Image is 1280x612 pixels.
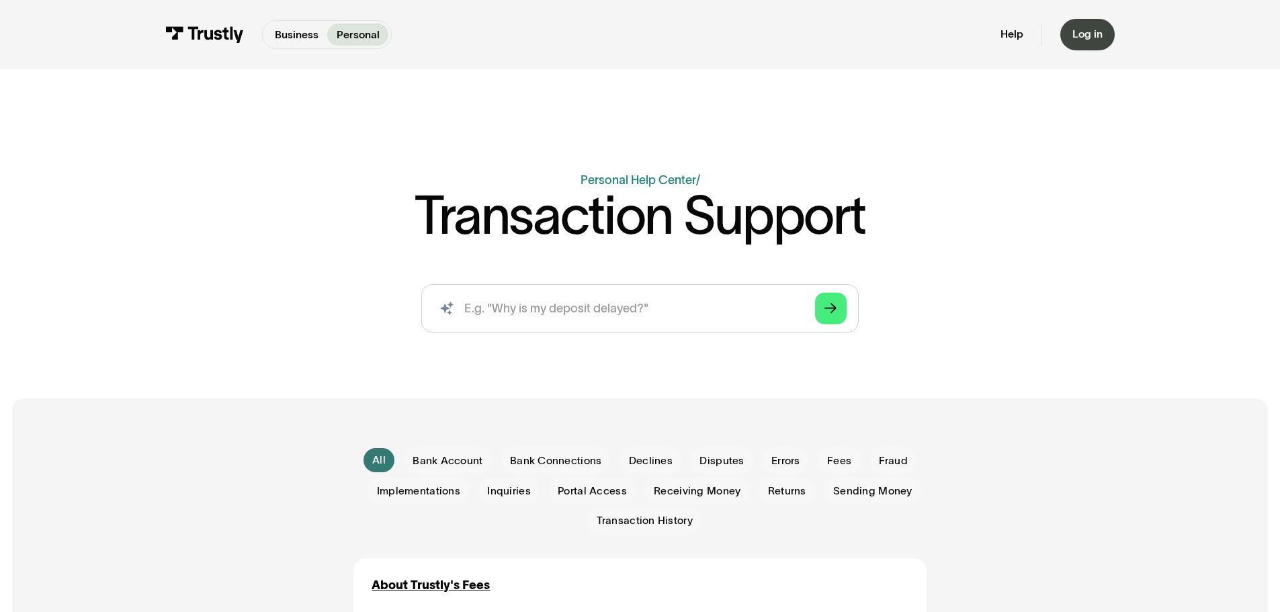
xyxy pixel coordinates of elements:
span: Fees [827,453,851,468]
a: Help [1000,28,1023,41]
p: Personal [337,27,380,43]
div: / [696,173,700,187]
span: Bank Connections [510,453,601,468]
span: Portal Access [558,484,627,498]
a: About Trustly's Fees [372,576,490,595]
a: All [364,448,395,472]
span: Sending Money [833,484,912,498]
span: Inquiries [487,484,531,498]
p: Business [275,27,318,43]
span: Returns [768,484,806,498]
a: Business [265,24,327,46]
span: Declines [629,453,673,468]
div: All [372,453,386,468]
span: Fraud [879,453,908,468]
span: Receiving Money [654,484,740,498]
span: Disputes [699,453,744,468]
h1: Transaction Support [415,189,865,242]
a: Personal [327,24,388,46]
span: Transaction History [597,513,693,528]
form: Email Form [353,447,926,534]
div: Log in [1072,28,1103,41]
span: Implementations [377,484,460,498]
form: Search [421,284,858,333]
span: Errors [771,453,800,468]
input: search [421,284,858,333]
a: Personal Help Center [581,173,696,187]
a: Log in [1060,19,1115,50]
span: Bank Account [413,453,482,468]
img: Trustly Logo [165,26,244,43]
